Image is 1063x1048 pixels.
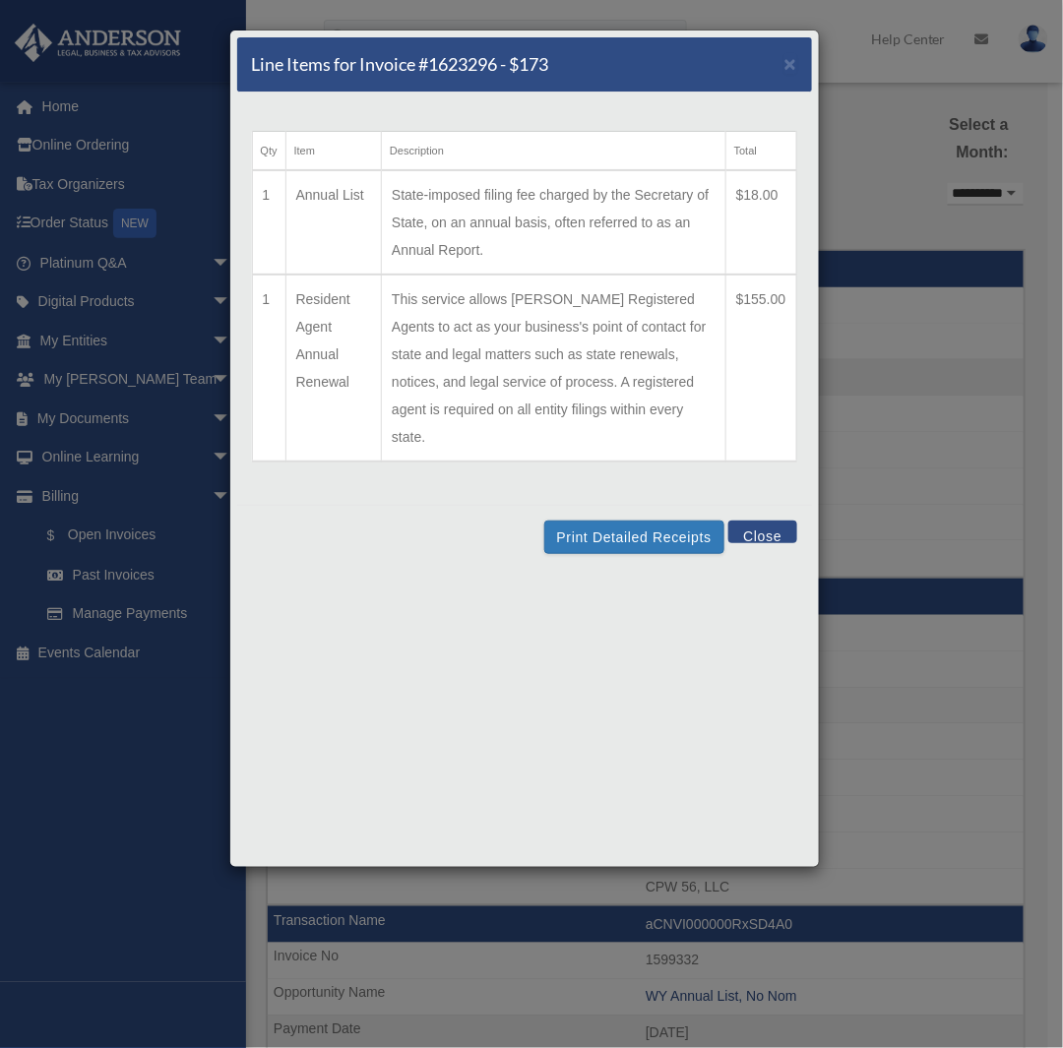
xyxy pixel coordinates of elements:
[382,275,726,462] td: This service allows [PERSON_NAME] Registered Agents to act as your business's point of contact fo...
[252,132,285,171] th: Qty
[784,52,797,75] span: ×
[725,132,796,171] th: Total
[252,52,549,77] h5: Line Items for Invoice #1623296 - $173
[725,275,796,462] td: $155.00
[382,132,726,171] th: Description
[285,275,381,462] td: Resident Agent Annual Renewal
[728,521,796,543] button: Close
[544,521,724,554] button: Print Detailed Receipts
[382,170,726,275] td: State-imposed filing fee charged by the Secretary of State, on an annual basis, often referred to...
[252,170,285,275] td: 1
[252,275,285,462] td: 1
[784,53,797,74] button: Close
[725,170,796,275] td: $18.00
[285,170,381,275] td: Annual List
[285,132,381,171] th: Item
